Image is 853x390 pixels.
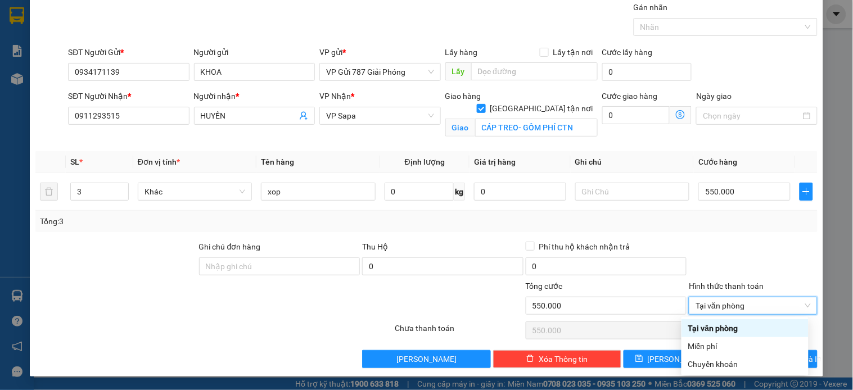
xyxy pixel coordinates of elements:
span: Tên hàng [261,157,294,166]
span: Định lượng [405,157,445,166]
span: Thu Hộ [362,242,388,251]
b: Sao Việt [68,26,137,45]
span: user-add [299,111,308,120]
label: Cước giao hàng [602,92,658,101]
span: dollar-circle [676,110,685,119]
span: Tổng cước [526,282,563,291]
label: Ghi chú đơn hàng [199,242,261,251]
span: Cước hàng [698,157,737,166]
span: save [635,355,643,364]
div: SĐT Người Nhận [68,90,189,102]
div: Chưa thanh toán [394,322,524,342]
label: Gán nhãn [634,3,668,12]
input: Giao tận nơi [475,119,598,137]
span: Đơn vị tính [138,157,180,166]
span: [PERSON_NAME] [396,353,457,365]
th: Ghi chú [571,151,694,173]
b: [DOMAIN_NAME] [150,9,272,28]
span: VP Gửi 787 Giải Phóng [326,64,434,80]
input: Ngày giao [703,110,800,122]
button: save[PERSON_NAME] [624,350,719,368]
span: Lấy tận nơi [549,46,598,58]
h2: YN6EHVV4 [6,65,91,84]
input: Cước lấy hàng [602,63,692,81]
div: Tổng: 3 [40,215,330,228]
label: Ngày giao [696,92,732,101]
div: VP gửi [319,46,440,58]
input: Ghi Chú [575,183,689,201]
img: logo.jpg [6,9,62,65]
span: printer [731,355,739,364]
input: Ghi chú đơn hàng [199,257,360,275]
span: SL [70,157,79,166]
span: Phí thu hộ khách nhận trả [535,241,635,253]
span: [PERSON_NAME] [648,353,708,365]
span: [GEOGRAPHIC_DATA] tận nơi [486,102,598,115]
button: delete [40,183,58,201]
span: VP Sapa [326,107,434,124]
span: Tại văn phòng [696,297,810,314]
span: Giao hàng [445,92,481,101]
span: Lấy hàng [445,48,478,57]
span: Lấy [445,62,471,80]
label: Cước lấy hàng [602,48,653,57]
input: VD: Bàn, Ghế [261,183,375,201]
label: Hình thức thanh toán [689,282,764,291]
span: Giá trị hàng [474,157,516,166]
button: printer[PERSON_NAME] và In [722,350,818,368]
input: 0 [474,183,566,201]
span: Khác [145,183,245,200]
span: delete [526,355,534,364]
button: plus [800,183,813,201]
span: plus [800,187,813,196]
div: Người nhận [194,90,315,102]
div: Người gửi [194,46,315,58]
span: [PERSON_NAME] và In [743,353,822,365]
div: SĐT Người Gửi [68,46,189,58]
h2: VP Nhận: VP Hàng LC [59,65,272,136]
span: Xóa Thông tin [539,353,588,365]
span: Giao [445,119,475,137]
span: VP Nhận [319,92,351,101]
button: deleteXóa Thông tin [493,350,621,368]
button: [PERSON_NAME] [362,350,490,368]
input: Cước giao hàng [602,106,670,124]
span: kg [454,183,465,201]
input: Dọc đường [471,62,598,80]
